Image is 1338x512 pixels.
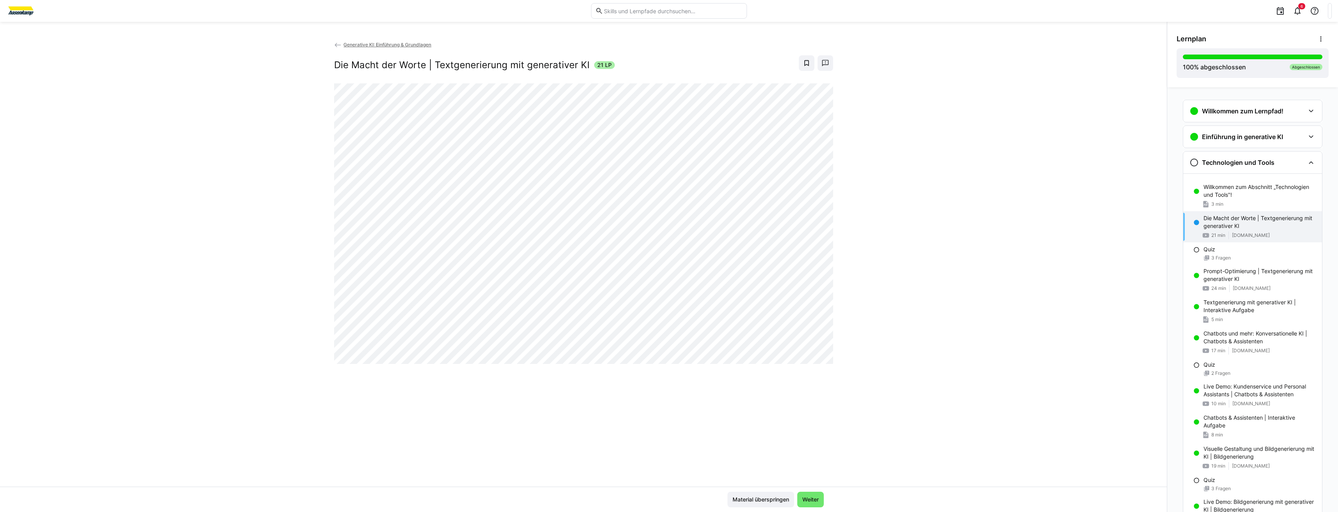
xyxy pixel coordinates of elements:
[1301,4,1303,9] span: 6
[1203,445,1316,461] p: Visuelle Gestaltung und Bildgenerierung mit KI | Bildgenerierung
[1183,62,1246,72] div: % abgeschlossen
[1203,214,1316,230] p: Die Macht der Worte | Textgenerierung mit generativer KI
[1203,361,1215,369] p: Quiz
[1211,486,1231,492] span: 3 Fragen
[797,492,824,507] button: Weiter
[1203,267,1316,283] p: Prompt-Optimierung | Textgenerierung mit generativer KI
[1232,463,1270,469] span: [DOMAIN_NAME]
[1203,476,1215,484] p: Quiz
[1203,330,1316,345] p: Chatbots und mehr: Konversationelle KI | Chatbots & Assistenten
[1211,316,1223,323] span: 5 min
[1211,432,1223,438] span: 8 min
[334,42,432,48] a: Generative KI: Einführung & Grundlagen
[1177,35,1206,43] span: Lernplan
[1233,285,1271,291] span: [DOMAIN_NAME]
[597,61,612,69] span: 21 LP
[1211,370,1230,376] span: 2 Fragen
[1211,285,1226,291] span: 24 min
[1203,298,1316,314] p: Textgenerierung mit generativer KI | Interaktive Aufgabe
[1203,245,1215,253] p: Quiz
[801,496,820,503] span: Weiter
[343,42,431,48] span: Generative KI: Einführung & Grundlagen
[1202,107,1283,115] h3: Willkommen zum Lernpfad!
[1211,463,1225,469] span: 19 min
[603,7,743,14] input: Skills und Lernpfade durchsuchen…
[731,496,790,503] span: Material überspringen
[1232,232,1270,238] span: [DOMAIN_NAME]
[1203,414,1316,429] p: Chatbots & Assistenten | Interaktive Aufgabe
[1211,232,1225,238] span: 21 min
[1211,255,1231,261] span: 3 Fragen
[1232,401,1270,407] span: [DOMAIN_NAME]
[1202,159,1274,166] h3: Technologien und Tools
[1211,348,1225,354] span: 17 min
[1203,383,1316,398] p: Live Demo: Kundenservice und Personal Assistants | Chatbots & Assistenten
[1203,183,1316,199] p: Willkommen zum Abschnitt „Technologien und Tools"!
[1232,348,1270,354] span: [DOMAIN_NAME]
[727,492,794,507] button: Material überspringen
[1290,64,1322,70] div: Abgeschlossen
[334,59,589,71] h2: Die Macht der Worte | Textgenerierung mit generativer KI
[1202,133,1283,141] h3: Einführung in generative KI
[1183,63,1194,71] span: 100
[1211,401,1226,407] span: 10 min
[1211,201,1223,207] span: 3 min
